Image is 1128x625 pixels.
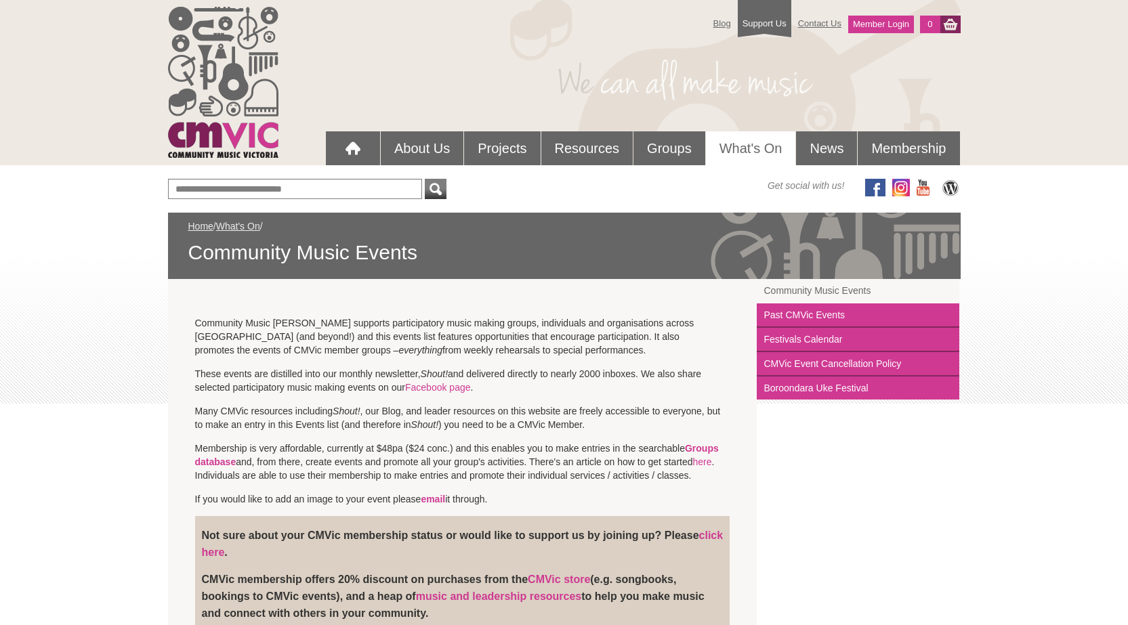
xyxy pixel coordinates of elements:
[168,7,278,158] img: cmvic_logo.png
[188,221,213,232] a: Home
[405,382,471,393] a: Facebook page
[796,131,857,165] a: News
[421,368,448,379] em: Shout!
[757,328,959,352] a: Festivals Calendar
[188,240,940,265] span: Community Music Events
[757,303,959,328] a: Past CMVic Events
[706,131,796,165] a: What's On
[421,494,445,504] a: email
[416,590,582,602] a: music and leadership resources
[411,419,438,430] em: Shout!
[188,219,940,265] div: / /
[848,16,914,33] a: Member Login
[858,131,959,165] a: Membership
[768,179,845,192] span: Get social with us!
[633,131,705,165] a: Groups
[195,443,719,467] a: Groups database
[707,12,738,35] a: Blog
[195,492,730,506] p: If you would like to add an image to your event please it through.
[541,131,633,165] a: Resources
[757,376,959,400] a: Boroondara Uke Festival
[195,441,730,482] p: Membership is very affordable, currently at $48pa ($24 conc.) and this enables you to make entrie...
[202,530,724,558] strong: Not sure about your CMVic membership status or would like to support us by joining up? Please .
[791,12,848,35] a: Contact Us
[381,131,463,165] a: About Us
[920,16,940,33] a: 0
[195,367,730,394] p: These events are distilled into our monthly newsletter, and delivered directly to nearly 2000 inb...
[693,456,712,467] a: here
[333,406,360,416] em: Shout!
[202,574,705,619] strong: CMVic membership offers 20% discount on purchases from the (e.g. songbooks, bookings to CMVic eve...
[757,279,959,303] a: Community Music Events
[940,179,961,196] img: CMVic Blog
[528,574,590,585] a: CMVic store
[195,316,730,357] p: Community Music [PERSON_NAME] supports participatory music making groups, individuals and organis...
[398,345,442,355] em: everything
[195,404,730,431] p: Many CMVic resources including , our Blog, and leader resources on this website are freely access...
[216,221,260,232] a: What's On
[757,352,959,376] a: CMVic Event Cancellation Policy
[464,131,540,165] a: Projects
[892,179,910,196] img: icon-instagram.png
